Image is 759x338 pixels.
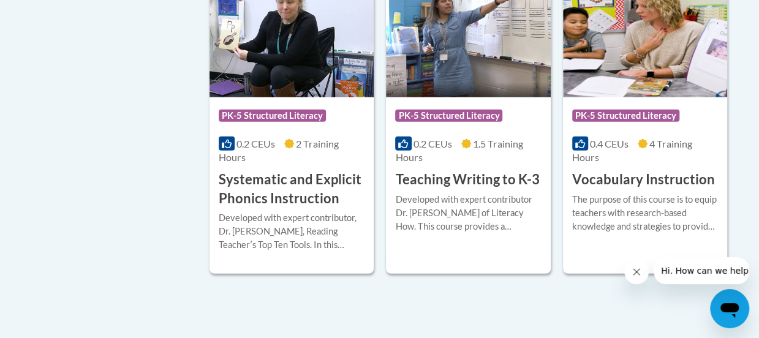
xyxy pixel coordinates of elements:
[710,289,749,328] iframe: Button to launch messaging window
[572,193,718,233] div: The purpose of this course is to equip teachers with research-based knowledge and strategies to p...
[572,138,692,163] span: 4 Training Hours
[395,193,541,233] div: Developed with expert contributor Dr. [PERSON_NAME] of Literacy How. This course provides a resea...
[413,138,452,149] span: 0.2 CEUs
[395,170,539,189] h3: Teaching Writing to K-3
[7,9,99,18] span: Hi. How can we help?
[590,138,629,149] span: 0.4 CEUs
[219,170,364,208] h3: Systematic and Explicit Phonics Instruction
[219,110,326,122] span: PK-5 Structured Literacy
[654,257,749,284] iframe: Message from company
[219,211,364,252] div: Developed with expert contributor, Dr. [PERSON_NAME], Reading Teacherʹs Top Ten Tools. In this co...
[395,138,523,163] span: 1.5 Training Hours
[572,170,715,189] h3: Vocabulary Instruction
[219,138,339,163] span: 2 Training Hours
[624,260,649,284] iframe: Close message
[236,138,275,149] span: 0.2 CEUs
[572,110,679,122] span: PK-5 Structured Literacy
[395,110,502,122] span: PK-5 Structured Literacy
